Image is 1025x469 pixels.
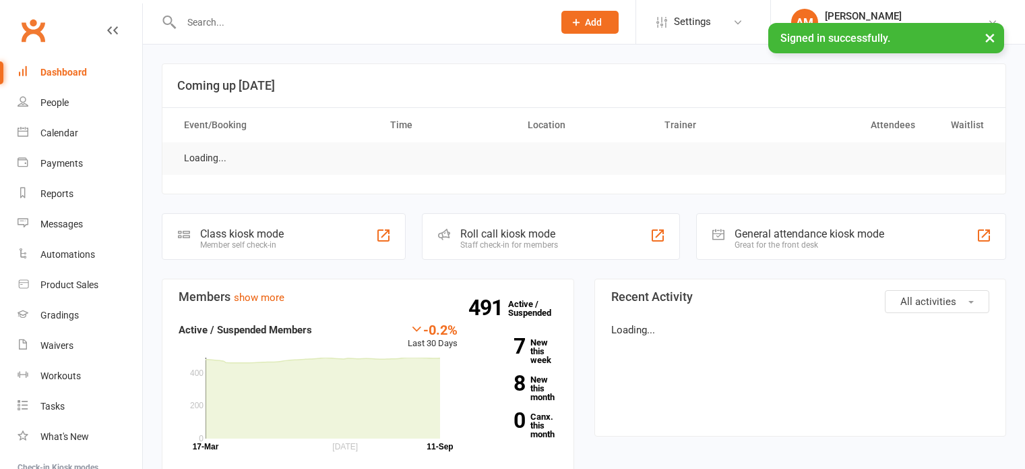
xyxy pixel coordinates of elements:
[408,322,458,351] div: Last 30 Days
[18,118,142,148] a: Calendar
[40,128,78,138] div: Calendar
[18,331,142,361] a: Waivers
[18,270,142,300] a: Product Sales
[18,422,142,452] a: What's New
[179,324,312,336] strong: Active / Suspended Members
[780,32,890,45] span: Signed in successfully.
[18,240,142,270] a: Automations
[18,88,142,118] a: People
[40,249,95,260] div: Automations
[18,361,142,391] a: Workouts
[172,142,239,174] td: Loading...
[18,209,142,240] a: Messages
[790,108,927,142] th: Attendees
[40,401,65,412] div: Tasks
[585,17,602,28] span: Add
[16,13,50,47] a: Clubworx
[18,57,142,88] a: Dashboard
[40,340,73,351] div: Waivers
[18,179,142,209] a: Reports
[478,375,557,402] a: 8New this month
[40,188,73,199] div: Reports
[561,11,619,34] button: Add
[18,148,142,179] a: Payments
[791,9,818,36] div: AM
[478,412,557,439] a: 0Canx. this month
[177,13,544,32] input: Search...
[40,97,69,108] div: People
[408,322,458,337] div: -0.2%
[172,108,378,142] th: Event/Booking
[40,310,79,321] div: Gradings
[611,322,990,338] p: Loading...
[978,23,1002,52] button: ×
[825,10,987,22] div: [PERSON_NAME]
[177,79,991,92] h3: Coming up [DATE]
[200,240,284,250] div: Member self check-in
[40,370,81,381] div: Workouts
[18,300,142,331] a: Gradings
[179,290,557,304] h3: Members
[516,108,653,142] th: Location
[40,279,98,290] div: Product Sales
[460,227,558,240] div: Roll call kiosk mode
[378,108,516,142] th: Time
[652,108,790,142] th: Trainer
[234,292,284,304] a: show more
[885,290,989,313] button: All activities
[611,290,990,304] h3: Recent Activity
[927,108,996,142] th: Waitlist
[40,67,87,78] div: Dashboard
[735,227,884,240] div: General attendance kiosk mode
[200,227,284,240] div: Class kiosk mode
[674,7,711,37] span: Settings
[900,296,956,308] span: All activities
[508,289,567,327] a: 491Active / Suspended
[735,240,884,250] div: Great for the front desk
[40,219,83,229] div: Messages
[468,298,508,318] strong: 491
[478,338,557,364] a: 7New this week
[40,158,83,169] div: Payments
[825,22,987,34] div: Karate Academy [GEOGRAPHIC_DATA]
[460,240,558,250] div: Staff check-in for members
[478,336,525,356] strong: 7
[478,410,525,431] strong: 0
[40,431,89,442] div: What's New
[478,373,525,393] strong: 8
[18,391,142,422] a: Tasks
